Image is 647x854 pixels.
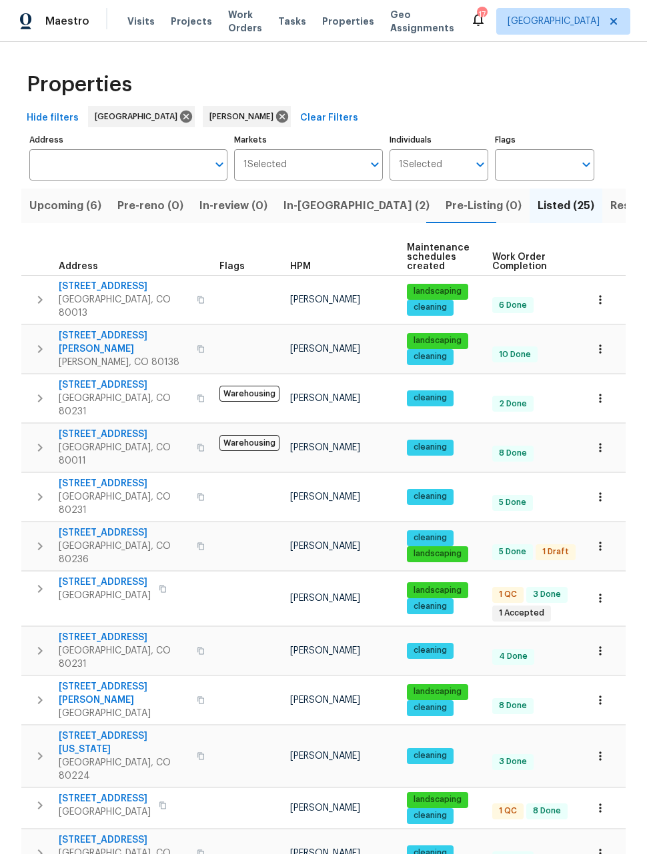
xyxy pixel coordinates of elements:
span: [GEOGRAPHIC_DATA] [59,589,151,602]
span: landscaping [408,686,467,697]
span: [GEOGRAPHIC_DATA] [95,110,183,123]
span: [STREET_ADDRESS][US_STATE] [59,729,189,756]
span: In-review (0) [199,197,267,215]
span: [STREET_ADDRESS] [59,378,189,392]
span: 1 Draft [537,546,574,558]
span: landscaping [408,794,467,805]
span: cleaning [408,491,452,502]
span: [PERSON_NAME] [290,695,360,705]
div: [PERSON_NAME] [203,106,291,127]
span: cleaning [408,645,452,656]
span: cleaning [408,302,452,313]
span: cleaning [408,601,452,612]
span: [PERSON_NAME], CO 80138 [59,356,189,369]
span: Address [59,262,98,271]
span: [PERSON_NAME] [290,443,360,452]
span: [STREET_ADDRESS] [59,526,189,540]
span: Properties [322,15,374,28]
span: Visits [127,15,155,28]
span: [STREET_ADDRESS] [59,792,151,805]
span: [PERSON_NAME] [290,751,360,761]
span: [PERSON_NAME] [290,344,360,354]
label: Flags [495,136,594,144]
button: Open [577,155,596,174]
span: Work Orders [228,8,262,35]
span: [PERSON_NAME] [290,803,360,813]
span: Projects [171,15,212,28]
label: Individuals [390,136,489,144]
span: 1 QC [494,589,522,600]
button: Open [210,155,229,174]
span: [PERSON_NAME] [290,542,360,551]
span: [GEOGRAPHIC_DATA] [508,15,600,28]
span: [STREET_ADDRESS] [59,576,151,589]
span: [PERSON_NAME] [290,594,360,603]
span: 4 Done [494,651,533,662]
span: Maintenance schedules created [407,243,470,271]
div: 17 [477,8,486,21]
span: Pre-reno (0) [117,197,183,215]
span: [PERSON_NAME] [290,492,360,502]
span: [GEOGRAPHIC_DATA], CO 80224 [59,756,189,783]
span: HPM [290,262,311,271]
span: cleaning [408,532,452,544]
label: Address [29,136,227,144]
div: [GEOGRAPHIC_DATA] [88,106,195,127]
span: Upcoming (6) [29,197,101,215]
span: In-[GEOGRAPHIC_DATA] (2) [283,197,430,215]
span: [STREET_ADDRESS] [59,428,189,441]
span: [STREET_ADDRESS][PERSON_NAME] [59,329,189,356]
span: Warehousing [219,386,279,402]
span: landscaping [408,286,467,297]
span: [GEOGRAPHIC_DATA], CO 80011 [59,441,189,468]
button: Open [471,155,490,174]
span: [GEOGRAPHIC_DATA] [59,805,151,819]
span: Hide filters [27,110,79,127]
span: landscaping [408,548,467,560]
span: [GEOGRAPHIC_DATA], CO 80231 [59,644,189,671]
span: [STREET_ADDRESS][PERSON_NAME] [59,680,189,707]
span: [GEOGRAPHIC_DATA], CO 80231 [59,392,189,418]
span: Maestro [45,15,89,28]
button: Clear Filters [295,106,364,131]
button: Hide filters [21,106,84,131]
span: [STREET_ADDRESS] [59,833,189,847]
span: Work Order Completion [492,252,576,271]
span: [PERSON_NAME] [290,295,360,304]
label: Markets [234,136,383,144]
span: [PERSON_NAME] [290,394,360,403]
span: cleaning [408,442,452,453]
span: 6 Done [494,300,532,311]
span: cleaning [408,810,452,821]
span: cleaning [408,392,452,404]
span: 8 Done [528,805,566,817]
span: landscaping [408,335,467,346]
button: Open [366,155,384,174]
span: 8 Done [494,448,532,459]
span: [STREET_ADDRESS] [59,280,189,293]
span: cleaning [408,351,452,362]
span: 8 Done [494,700,532,711]
span: cleaning [408,702,452,713]
span: 5 Done [494,497,532,508]
span: 1 Selected [243,159,287,171]
span: [STREET_ADDRESS] [59,631,189,644]
span: 10 Done [494,349,536,360]
span: [GEOGRAPHIC_DATA], CO 80231 [59,490,189,517]
span: [GEOGRAPHIC_DATA], CO 80236 [59,540,189,566]
span: 3 Done [528,589,566,600]
span: Flags [219,262,245,271]
span: Clear Filters [300,110,358,127]
span: Properties [27,78,132,91]
span: 5 Done [494,546,532,558]
span: [GEOGRAPHIC_DATA], CO 80013 [59,293,189,320]
span: [GEOGRAPHIC_DATA] [59,707,189,720]
span: landscaping [408,585,467,596]
span: 3 Done [494,756,532,767]
span: 1 Accepted [494,608,550,619]
span: Tasks [278,17,306,26]
span: [STREET_ADDRESS] [59,477,189,490]
span: [PERSON_NAME] [209,110,279,123]
span: Pre-Listing (0) [446,197,522,215]
span: cleaning [408,750,452,761]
